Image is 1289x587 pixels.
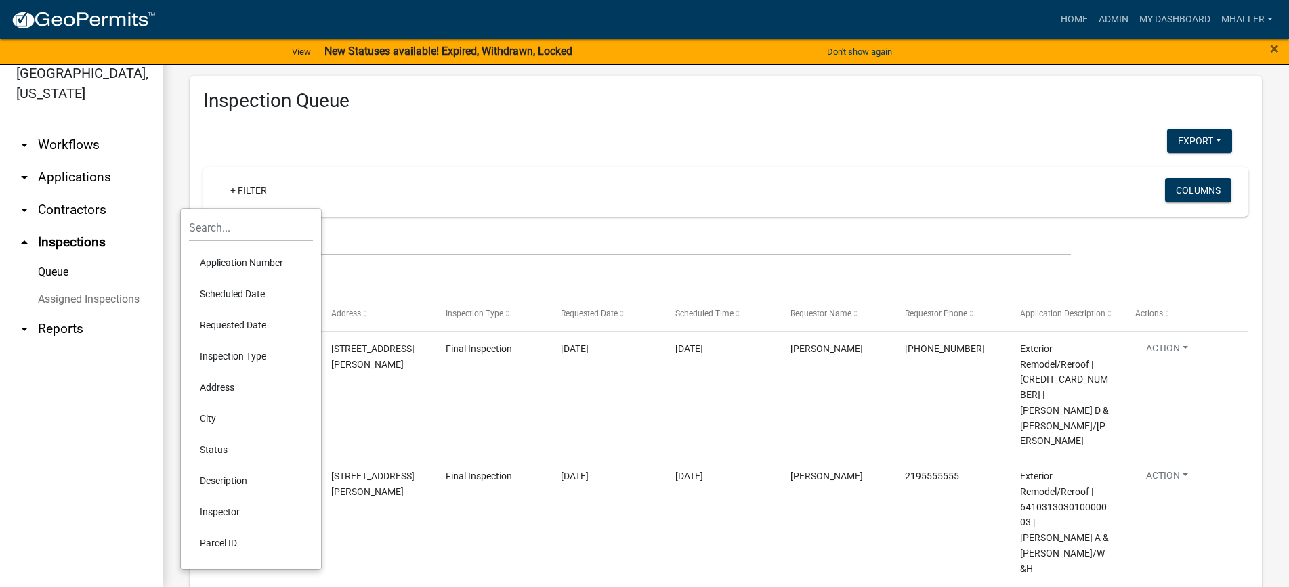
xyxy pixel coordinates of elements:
[675,309,734,318] span: Scheduled Time
[1122,298,1237,330] datatable-header-cell: Actions
[675,341,764,357] div: [DATE]
[561,343,589,354] span: 10/15/2021
[892,298,1007,330] datatable-header-cell: Requestor Phone
[189,372,313,403] li: Address
[561,471,589,481] span: 02/16/2022
[189,341,313,372] li: Inspection Type
[203,227,1071,255] input: Search for inspections
[662,298,778,330] datatable-header-cell: Scheduled Time
[318,298,434,330] datatable-header-cell: Address
[16,234,33,251] i: arrow_drop_up
[822,41,897,63] button: Don't show again
[189,496,313,527] li: Inspector
[189,527,313,559] li: Parcel ID
[1020,309,1105,318] span: Application Description
[203,89,1248,112] h3: Inspection Queue
[287,41,316,63] a: View
[433,298,548,330] datatable-header-cell: Inspection Type
[189,214,313,242] input: Search...
[1055,7,1093,32] a: Home
[446,471,512,481] span: Final Inspection
[331,343,415,370] span: 1443 N VEDEN RD
[1007,298,1122,330] datatable-header-cell: Application Description
[548,298,663,330] datatable-header-cell: Requested Date
[446,309,503,318] span: Inspection Type
[16,137,33,153] i: arrow_drop_down
[675,469,764,484] div: [DATE]
[905,343,985,354] span: 219-555-5555
[446,343,512,354] span: Final Inspection
[1165,178,1231,202] button: Columns
[1270,41,1279,57] button: Close
[1216,7,1278,32] a: mhaller
[331,471,415,497] span: 1408 MEADOW GLEN DR
[189,278,313,309] li: Scheduled Date
[778,298,893,330] datatable-header-cell: Requestor Name
[16,202,33,218] i: arrow_drop_down
[219,178,278,202] a: + Filter
[561,309,618,318] span: Requested Date
[189,403,313,434] li: City
[1135,469,1199,488] button: Action
[1020,343,1109,447] span: Exterior Remodel/Reroof | 640420301002000021 | Atrosh Ciszewski Dianna D & Ciszewski Garrett/W&H
[1020,471,1109,574] span: Exterior Remodel/Reroof | 641031303010000003 | Klemp Cynthia A & Ryon S/W&H
[1135,341,1199,361] button: Action
[324,45,572,58] strong: New Statuses available! Expired, Withdrawn, Locked
[790,471,863,481] span: Tami
[1270,39,1279,58] span: ×
[189,465,313,496] li: Description
[790,309,851,318] span: Requestor Name
[1167,129,1232,153] button: Export
[905,471,959,481] span: 2195555555
[331,309,361,318] span: Address
[1093,7,1134,32] a: Admin
[790,343,863,354] span: Tami
[1134,7,1216,32] a: My Dashboard
[16,169,33,186] i: arrow_drop_down
[16,321,33,337] i: arrow_drop_down
[1135,309,1163,318] span: Actions
[189,247,313,278] li: Application Number
[905,309,967,318] span: Requestor Phone
[189,434,313,465] li: Status
[189,309,313,341] li: Requested Date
